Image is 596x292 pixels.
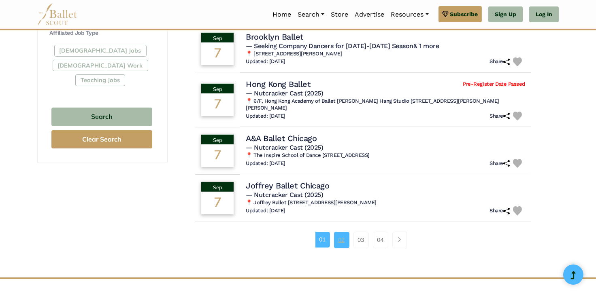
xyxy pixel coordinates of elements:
nav: Page navigation example [315,232,411,248]
a: 03 [353,232,369,248]
a: Log In [529,6,559,23]
h6: Updated: [DATE] [246,160,285,167]
div: Sep [201,135,234,144]
img: gem.svg [442,10,449,19]
span: Pre-Register Date Passed [463,81,525,88]
h6: 📍 6/F, Hong Kong Academy of Ballet [PERSON_NAME] Hang Studio [STREET_ADDRESS][PERSON_NAME][PERSON... [246,98,525,112]
span: — Nutcracker Cast (2025) [246,191,323,199]
a: 01 [315,232,330,247]
span: — Seeking Company Dancers for [DATE]-[DATE] Season [246,42,439,50]
h4: Brooklyn Ballet [246,32,303,42]
h6: Share [490,58,510,65]
h6: Share [490,207,510,214]
div: 7 [201,192,234,214]
h6: 📍 [STREET_ADDRESS][PERSON_NAME] [246,51,525,57]
div: Sep [201,182,234,192]
h6: Updated: [DATE] [246,207,285,214]
h6: Share [490,113,510,120]
h4: Affiliated Job Type [49,29,154,37]
a: 02 [334,232,349,248]
h4: Joffrey Ballet Chicago [246,180,329,191]
a: 04 [373,232,388,248]
h4: A&A Ballet Chicago [246,133,317,144]
a: Resources [387,6,432,23]
h4: Hong Kong Ballet [246,79,310,89]
a: & 1 more [413,42,439,50]
button: Search [51,108,152,127]
h6: Updated: [DATE] [246,113,285,120]
span: — Nutcracker Cast (2025) [246,144,323,151]
a: Advertise [351,6,387,23]
h6: Updated: [DATE] [246,58,285,65]
a: Search [294,6,328,23]
h6: 📍 The Inspire School of Dance [STREET_ADDRESS] [246,152,525,159]
div: 7 [201,93,234,116]
div: Sep [201,33,234,42]
a: Store [328,6,351,23]
h6: 📍 Joffrey Ballet [STREET_ADDRESS][PERSON_NAME] [246,199,525,206]
div: 7 [201,42,234,65]
button: Clear Search [51,130,152,148]
span: Subscribe [450,10,478,19]
a: Sign Up [488,6,523,23]
span: — Nutcracker Cast (2025) [246,89,323,97]
a: Home [269,6,294,23]
div: 7 [201,144,234,167]
div: Sep [201,84,234,93]
h6: Share [490,160,510,167]
a: Subscribe [438,6,482,22]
